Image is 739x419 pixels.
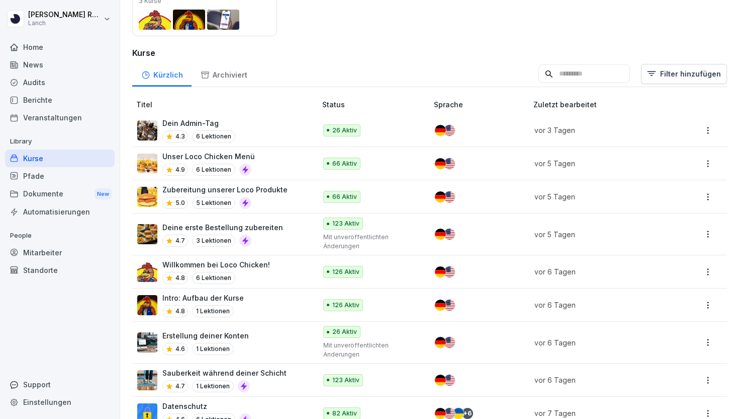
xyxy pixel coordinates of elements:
[444,266,455,277] img: us.svg
[534,375,665,385] p: vor 6 Tagen
[534,229,665,240] p: vor 5 Tagen
[332,327,357,336] p: 26 Aktiv
[332,376,359,385] p: 123 Aktiv
[5,38,115,56] a: Home
[435,375,446,386] img: de.svg
[444,125,455,136] img: us.svg
[137,295,157,315] img: snc91y4odgtnypq904nm9imt.png
[434,99,529,110] p: Sprache
[192,380,234,392] p: 1 Lektionen
[162,259,270,270] p: Willkommen bei Loco Chicken!
[192,343,234,355] p: 1 Lektionen
[534,300,665,310] p: vor 6 Tagen
[5,167,115,185] a: Pfade
[5,91,115,109] a: Berichte
[323,341,418,359] p: Mit unveröffentlichten Änderungen
[162,118,235,128] p: Dein Admin-Tag
[435,229,446,240] img: de.svg
[435,191,446,202] img: de.svg
[5,133,115,150] p: Library
[462,408,473,419] div: + 6
[192,305,234,317] p: 1 Lektionen
[28,20,102,27] p: Lanch
[322,99,430,110] p: Status
[534,125,665,135] p: vor 3 Tagen
[534,266,665,277] p: vor 6 Tagen
[137,262,157,282] img: lfqm4qxhxxazmhnytvgjifca.png
[5,150,115,167] a: Kurse
[332,192,357,201] p: 66 Aktiv
[435,300,446,311] img: de.svg
[5,376,115,393] div: Support
[453,408,464,419] img: ua.svg
[137,332,157,353] img: ggbtl53463sb87gjjviydp4c.png
[641,64,727,84] button: Filter hinzufügen
[5,185,115,203] div: Dokumente
[175,132,185,141] p: 4.3
[5,228,115,244] p: People
[444,191,455,202] img: us.svg
[132,61,192,87] a: Kürzlich
[192,272,235,284] p: 6 Lektionen
[95,188,112,200] div: New
[175,382,185,391] p: 4.7
[28,11,102,19] p: [PERSON_NAME] Rasp
[332,409,357,418] p: 82 Aktiv
[175,307,185,316] p: 4.8
[162,151,255,162] p: Unser Loco Chicken Menü
[534,158,665,169] p: vor 5 Tagen
[534,337,665,348] p: vor 6 Tagen
[5,261,115,279] a: Standorte
[435,337,446,348] img: de.svg
[162,368,287,378] p: Sauberkeit während deiner Schicht
[137,224,157,244] img: aep5yao1paav429m9tojsler.png
[435,125,446,136] img: de.svg
[332,126,357,135] p: 26 Aktiv
[162,293,244,303] p: Intro: Aufbau der Kurse
[533,99,677,110] p: Zuletzt bearbeitet
[192,197,235,209] p: 5 Lektionen
[162,222,283,233] p: Deine erste Bestellung zubereiten
[192,164,235,176] p: 6 Lektionen
[435,158,446,169] img: de.svg
[444,408,455,419] img: us.svg
[132,47,727,59] h3: Kurse
[5,203,115,221] a: Automatisierungen
[175,165,185,174] p: 4.9
[5,244,115,261] a: Mitarbeiter
[5,109,115,126] a: Veranstaltungen
[5,74,115,91] a: Audits
[5,393,115,411] a: Einstellungen
[444,337,455,348] img: us.svg
[534,408,665,418] p: vor 7 Tagen
[534,191,665,202] p: vor 5 Tagen
[5,56,115,74] a: News
[5,185,115,203] a: DokumenteNew
[137,120,157,141] img: s4v3pe1m8w78qfwb7xrncfnw.png
[175,198,185,207] p: 5.0
[162,184,288,195] p: Zubereitung unserer Loco Produkte
[137,187,157,207] img: b70os9juvjf9pceuxkaiw0cw.png
[162,330,249,341] p: Erstellung deiner Konten
[192,61,256,87] a: Archiviert
[444,158,455,169] img: us.svg
[323,233,418,251] p: Mit unveröffentlichten Änderungen
[332,301,359,310] p: 126 Aktiv
[175,344,185,354] p: 4.6
[175,273,185,283] p: 4.8
[435,266,446,277] img: de.svg
[444,229,455,240] img: us.svg
[444,375,455,386] img: us.svg
[136,99,318,110] p: Titel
